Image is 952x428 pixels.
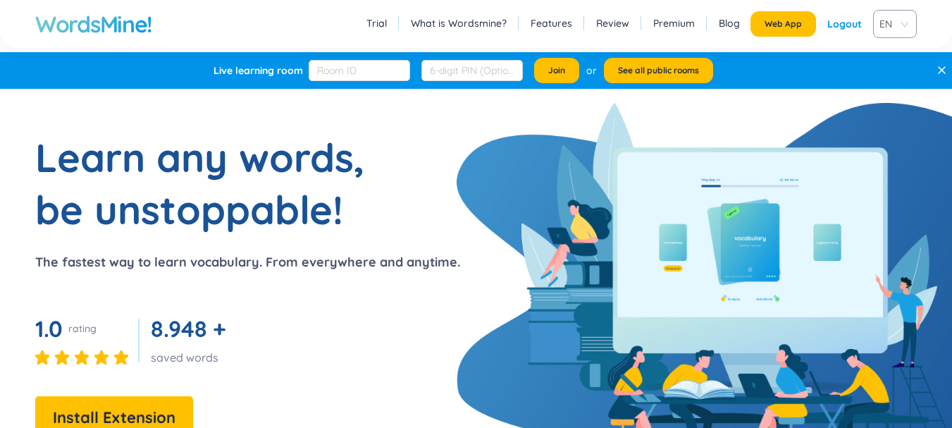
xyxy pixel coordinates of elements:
[604,58,713,83] button: See all public rooms
[596,16,629,30] a: Review
[309,60,410,81] input: Room ID
[653,16,695,30] a: Premium
[366,16,387,30] a: Trial
[35,412,193,426] a: Install Extension
[618,65,699,76] span: See all public rooms
[151,314,226,343] span: 8.948 +
[827,11,862,37] div: Logout
[35,252,460,272] p: The fastest way to learn vocabulary. From everywhere and anytime.
[35,314,63,343] span: 1.0
[548,65,565,76] span: Join
[586,63,597,78] div: or
[879,13,905,35] span: VIE
[765,18,802,30] span: Web App
[151,350,232,365] div: saved words
[719,16,740,30] a: Blog
[531,16,572,30] a: Features
[35,131,388,236] h1: Learn any words, be unstoppable!
[421,60,523,81] input: 6-digit PIN (Optional)
[411,16,507,30] a: What is Wordsmine?
[35,10,152,38] a: WordsMine!
[68,322,97,336] div: rating
[214,63,303,78] div: Live learning room
[750,11,816,37] button: Web App
[534,58,579,83] button: Join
